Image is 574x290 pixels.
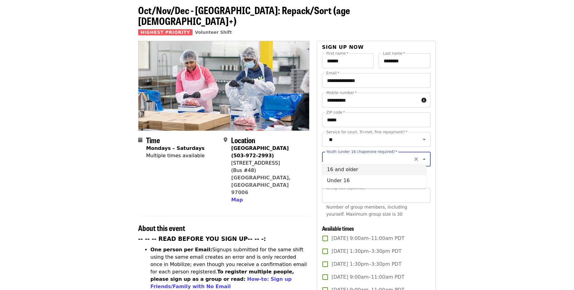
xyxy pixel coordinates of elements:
strong: To register multiple people, please sign up as a group or read: [150,269,294,282]
input: ZIP code [322,112,431,127]
span: Group size (optional) [326,186,365,190]
button: Map [231,196,243,204]
label: ZIP code [326,111,345,114]
div: (Bus #48) [231,167,304,174]
a: How-to: Sign up Friends/Family with No Email [150,276,292,289]
span: [DATE] 9:00am–11:00am PDT [332,273,405,281]
input: [object Object] [322,188,431,203]
span: Highest Priority [138,29,193,35]
strong: Mondays – Saturdays [146,145,205,151]
a: [GEOGRAPHIC_DATA], [GEOGRAPHIC_DATA] 97006 [231,175,291,195]
span: Number of group members, including yourself. Maximum group size is 30 [326,205,407,217]
strong: -- -- -- READ BEFORE YOU SIGN UP-- -- -: [138,236,266,242]
div: Multiple times available [146,152,205,159]
input: Email [322,73,431,88]
strong: [GEOGRAPHIC_DATA] (503-972-2993) [231,145,289,159]
li: 16 and older [322,164,426,175]
button: Close [420,155,429,163]
input: Mobile number [322,93,419,108]
span: [DATE] 1:30pm–3:30pm PDT [332,261,401,268]
button: Open [420,135,429,144]
label: First name [326,52,349,55]
li: Under 16 [322,175,426,186]
label: Mobile number [326,91,357,95]
span: [DATE] 1:30pm–3:30pm PDT [332,248,401,255]
a: Volunteer Shift [195,30,232,35]
span: Time [146,135,160,145]
label: Youth (under 16 chaperone required) [326,150,397,154]
label: Email [326,71,339,75]
i: circle-info icon [421,97,426,103]
i: calendar icon [138,137,142,143]
span: Oct/Nov/Dec - [GEOGRAPHIC_DATA]: Repack/Sort (age [DEMOGRAPHIC_DATA]+) [138,3,350,28]
span: Map [231,197,243,203]
span: Available times [322,224,354,232]
span: Sign up now [322,44,364,50]
span: [DATE] 9:00am–11:00am PDT [332,235,405,242]
input: Last name [379,53,431,68]
label: Service for court, Tri-met, fine repayment? [326,130,408,134]
button: Clear [412,155,421,163]
img: Oct/Nov/Dec - Beaverton: Repack/Sort (age 10+) organized by Oregon Food Bank [138,41,309,130]
input: First name [322,53,374,68]
i: map-marker-alt icon [224,137,227,143]
strong: One person per Email: [150,247,212,253]
span: About this event [138,222,185,233]
label: Last name [383,52,405,55]
div: [STREET_ADDRESS] [231,159,304,167]
span: Location [231,135,255,145]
